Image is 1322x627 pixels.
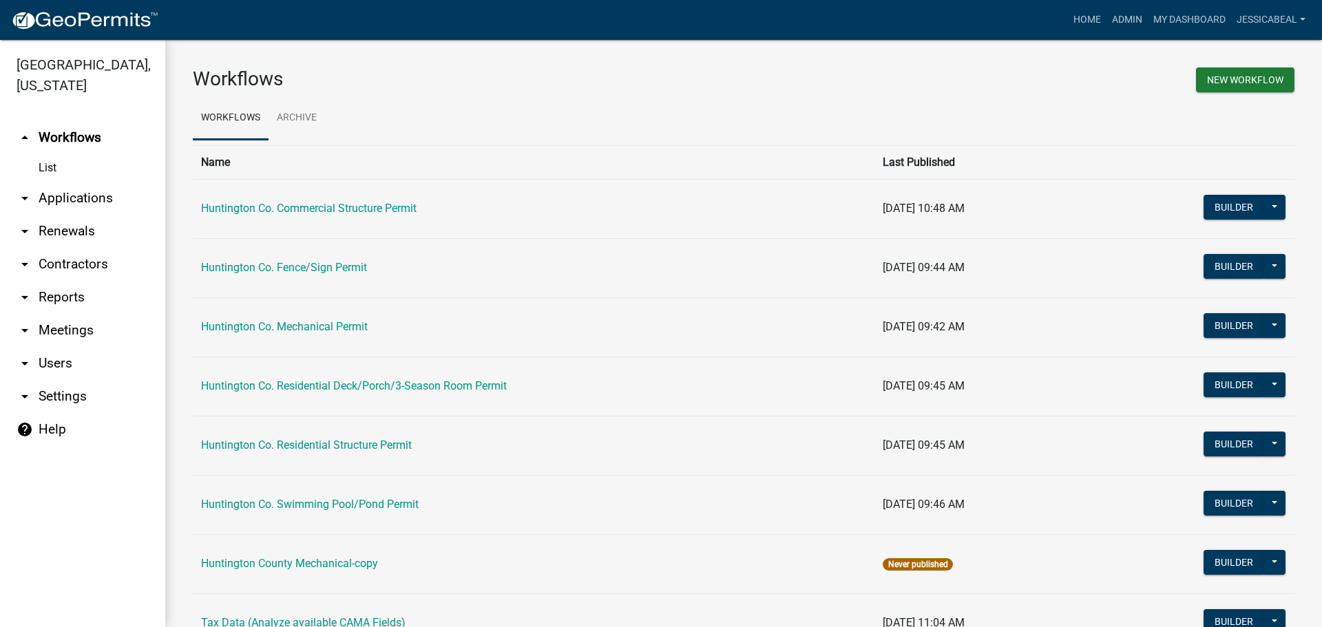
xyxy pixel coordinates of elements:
[883,558,952,571] span: Never published
[883,320,965,333] span: [DATE] 09:42 AM
[17,289,33,306] i: arrow_drop_down
[201,202,417,215] a: Huntington Co. Commercial Structure Permit
[17,223,33,240] i: arrow_drop_down
[17,388,33,405] i: arrow_drop_down
[1204,313,1264,338] button: Builder
[17,190,33,206] i: arrow_drop_down
[201,498,419,511] a: Huntington Co. Swimming Pool/Pond Permit
[201,557,378,570] a: Huntington County Mechanical-copy
[1106,7,1148,33] a: Admin
[193,145,874,179] th: Name
[883,498,965,511] span: [DATE] 09:46 AM
[1204,195,1264,220] button: Builder
[1204,372,1264,397] button: Builder
[193,67,733,91] h3: Workflows
[17,421,33,438] i: help
[17,322,33,339] i: arrow_drop_down
[883,261,965,274] span: [DATE] 09:44 AM
[1196,67,1294,92] button: New Workflow
[1204,550,1264,575] button: Builder
[201,261,367,274] a: Huntington Co. Fence/Sign Permit
[1204,432,1264,456] button: Builder
[883,202,965,215] span: [DATE] 10:48 AM
[17,129,33,146] i: arrow_drop_up
[201,379,507,392] a: Huntington Co. Residential Deck/Porch/3-Season Room Permit
[17,355,33,372] i: arrow_drop_down
[201,320,368,333] a: Huntington Co. Mechanical Permit
[883,438,965,451] span: [DATE] 09:45 AM
[17,256,33,273] i: arrow_drop_down
[1204,254,1264,279] button: Builder
[874,145,1083,179] th: Last Published
[201,438,412,451] a: Huntington Co. Residential Structure Permit
[193,96,269,140] a: Workflows
[1068,7,1106,33] a: Home
[269,96,325,140] a: Archive
[883,379,965,392] span: [DATE] 09:45 AM
[1204,491,1264,516] button: Builder
[1231,7,1311,33] a: JessicaBeal
[1148,7,1231,33] a: My Dashboard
